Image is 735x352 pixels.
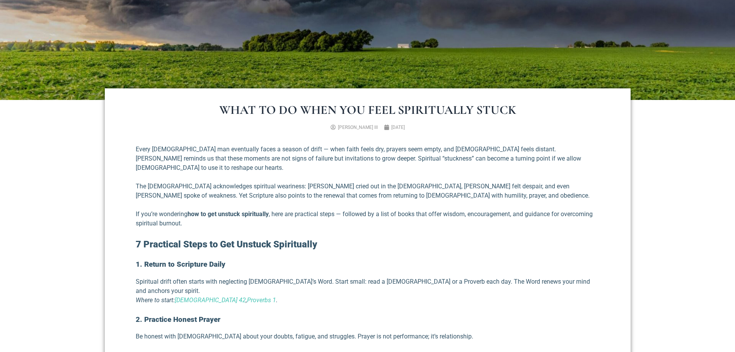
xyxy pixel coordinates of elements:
strong: 2. Practice Honest Prayer [136,315,220,324]
strong: how to get unstuck spiritually [188,210,269,218]
p: The [DEMOGRAPHIC_DATA] acknowledges spiritual weariness: [PERSON_NAME] cried out in the [DEMOGRAP... [136,182,600,200]
p: Spiritual drift often starts with neglecting [DEMOGRAPHIC_DATA]’s Word. Start small: read a [DEMO... [136,277,600,305]
p: Every [DEMOGRAPHIC_DATA] man eventually faces a season of drift — when faith feels dry, prayers s... [136,145,600,173]
em: Where to start: , . [136,296,278,304]
strong: 1. Return to Scripture Daily [136,260,225,269]
h1: What to Do When You Feel Spiritually Stuck [136,104,600,116]
a: Proverbs 1 [247,296,276,304]
time: [DATE] [391,125,405,130]
p: Be honest with [DEMOGRAPHIC_DATA] about your doubts, fatigue, and struggles. Prayer is not perfor... [136,332,600,341]
a: [DATE] [384,124,405,131]
strong: 7 Practical Steps to Get Unstuck Spiritually [136,239,317,250]
a: [DEMOGRAPHIC_DATA] 42 [175,296,246,304]
span: [PERSON_NAME] III [338,125,378,130]
p: If you’re wondering , here are practical steps — followed by a list of books that offer wisdom, e... [136,210,600,228]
